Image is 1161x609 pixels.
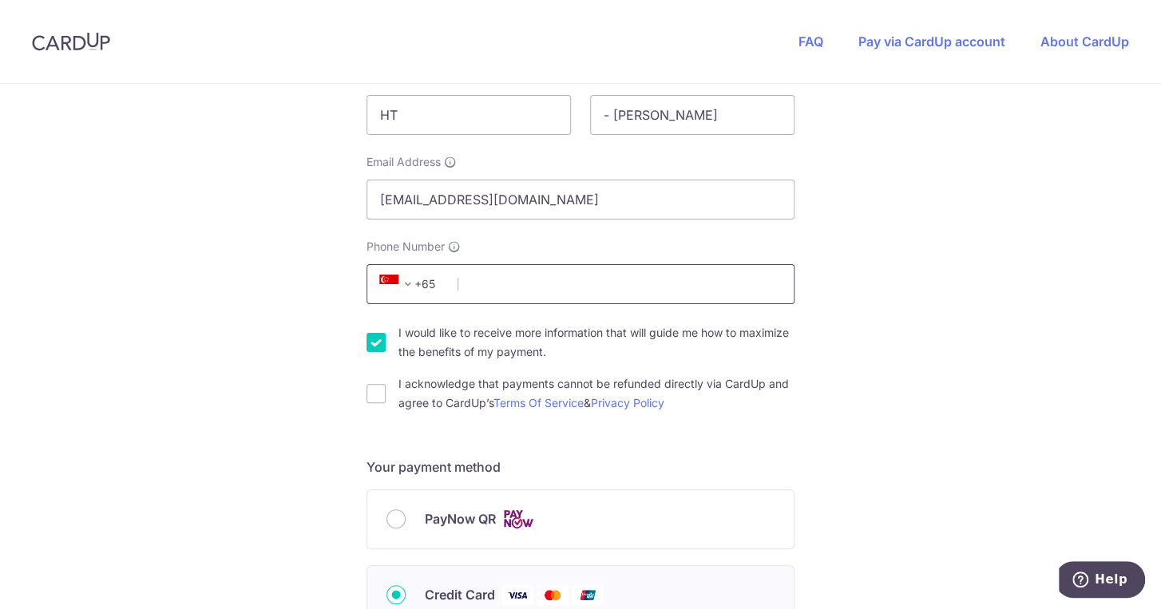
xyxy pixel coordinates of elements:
img: CardUp [32,32,110,51]
a: Pay via CardUp account [858,34,1005,49]
label: I acknowledge that payments cannot be refunded directly via CardUp and agree to CardUp’s & [398,374,794,413]
span: +65 [374,275,446,294]
div: Credit Card Visa Mastercard Union Pay [386,585,775,605]
h5: Your payment method [367,457,794,477]
img: Mastercard [537,585,569,605]
label: I would like to receive more information that will guide me how to maximize the benefits of my pa... [398,323,794,362]
input: Email address [367,180,794,219]
span: +65 [379,275,418,294]
img: Visa [501,585,533,605]
span: Email Address [367,154,441,170]
a: Privacy Policy [591,396,664,409]
a: Terms Of Service [493,396,584,409]
img: Cards logo [502,509,534,529]
img: Union Pay [572,585,604,605]
input: Last name [590,95,794,135]
a: About CardUp [1040,34,1129,49]
span: Phone Number [367,239,445,255]
span: PayNow QR [425,509,496,528]
iframe: Opens a widget where you can find more information [1059,561,1145,601]
div: PayNow QR Cards logo [386,509,775,529]
span: Credit Card [425,585,495,604]
input: First name [367,95,571,135]
a: FAQ [798,34,823,49]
